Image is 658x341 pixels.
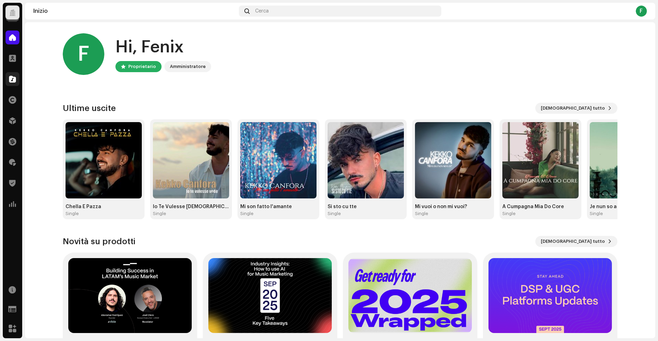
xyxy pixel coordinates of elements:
div: Hi, Fenix [115,36,211,58]
div: Io Te Vulesse [DEMOGRAPHIC_DATA] [153,204,229,210]
h3: Novità su prodotti [63,236,136,247]
img: c883d592-9b00-42cc-a8b4-f0b5f4a1fe84 [66,122,142,198]
div: Single [66,211,79,216]
img: 89b3220e-590d-47a6-9c10-fceb7b0deee7 [502,122,579,198]
div: Amministratore [170,62,206,71]
span: Cerca [255,8,269,14]
img: 43033a0e-cf8c-4308-bba9-68f1c26739d5 [415,122,491,198]
div: Single [153,211,166,216]
div: Single [328,211,341,216]
div: F [636,6,647,17]
div: Single [415,211,428,216]
button: [DEMOGRAPHIC_DATA] tutto [535,236,617,247]
div: Chella È Pazza [66,204,142,210]
div: Single [240,211,253,216]
img: 223cd68a-a02a-4069-aa35-8cb63e841991 [240,122,317,198]
img: adbde4af-b9ee-43f4-a68a-8e4372442e85 [328,122,404,198]
div: F [63,33,104,75]
div: Mi vuoi o non mi vuoi? [415,204,491,210]
span: [DEMOGRAPHIC_DATA] tutto [541,235,605,248]
button: [DEMOGRAPHIC_DATA] tutto [535,103,617,114]
div: A Cumpagna Mia Do Core [502,204,579,210]
h3: Ultime uscite [63,103,116,114]
div: Single [502,211,516,216]
div: Si sto cu tte [328,204,404,210]
div: Single [590,211,603,216]
img: 7d1a4336-262d-4027-878a-c5ec1ea739ce [153,122,229,198]
span: [DEMOGRAPHIC_DATA] tutto [541,101,605,115]
div: Mi son fatto l'amante [240,204,317,210]
div: Inizio [33,8,236,14]
div: Proprietario [128,62,156,71]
